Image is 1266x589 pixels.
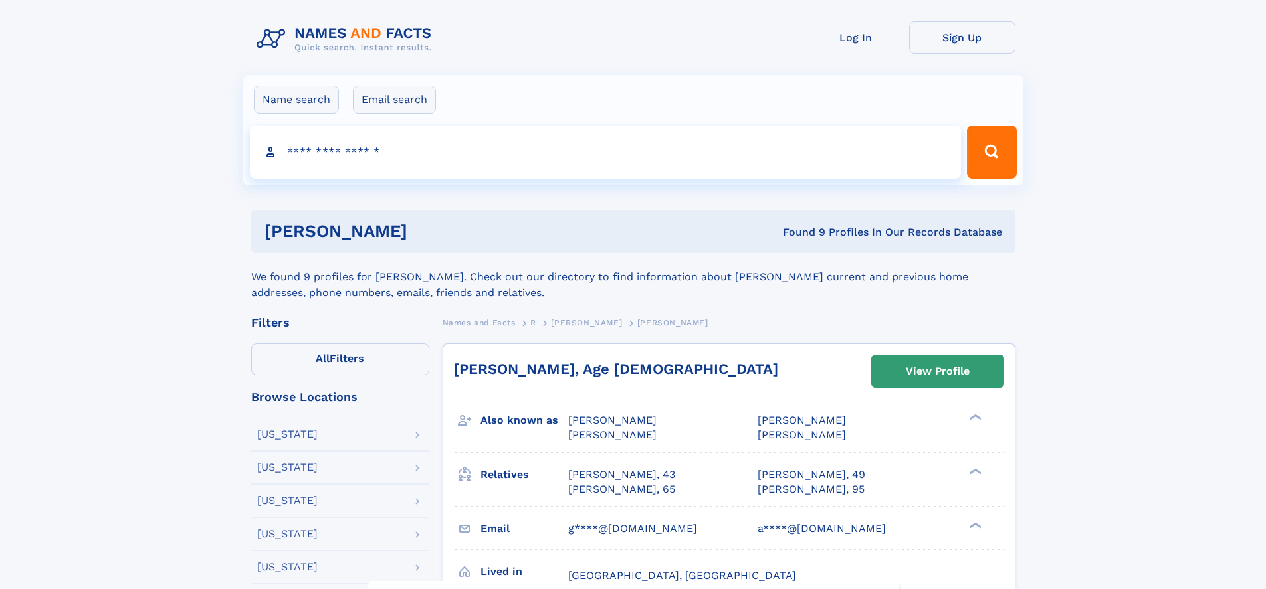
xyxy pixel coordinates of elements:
[454,361,778,377] a: [PERSON_NAME], Age [DEMOGRAPHIC_DATA]
[803,21,909,54] a: Log In
[966,521,982,529] div: ❯
[758,482,865,497] a: [PERSON_NAME], 95
[568,414,657,426] span: [PERSON_NAME]
[250,126,962,179] input: search input
[551,318,622,327] span: [PERSON_NAME]
[568,428,657,441] span: [PERSON_NAME]
[254,86,339,114] label: Name search
[480,409,568,432] h3: Also known as
[251,343,429,375] label: Filters
[257,462,318,473] div: [US_STATE]
[909,21,1015,54] a: Sign Up
[551,314,622,331] a: [PERSON_NAME]
[530,318,536,327] span: R
[758,414,846,426] span: [PERSON_NAME]
[530,314,536,331] a: R
[568,569,796,582] span: [GEOGRAPHIC_DATA], [GEOGRAPHIC_DATA]
[758,467,865,482] a: [PERSON_NAME], 49
[480,560,568,583] h3: Lived in
[595,225,1002,240] div: Found 9 Profiles In Our Records Database
[966,413,982,422] div: ❯
[257,429,318,440] div: [US_STATE]
[251,391,429,403] div: Browse Locations
[637,318,708,327] span: [PERSON_NAME]
[251,253,1015,301] div: We found 9 profiles for [PERSON_NAME]. Check out our directory to find information about [PERSON_...
[872,355,1003,387] a: View Profile
[967,126,1016,179] button: Search Button
[758,428,846,441] span: [PERSON_NAME]
[353,86,436,114] label: Email search
[316,352,330,365] span: All
[251,317,429,329] div: Filters
[480,517,568,540] h3: Email
[568,467,675,482] a: [PERSON_NAME], 43
[257,495,318,506] div: [US_STATE]
[257,562,318,572] div: [US_STATE]
[966,467,982,475] div: ❯
[568,482,675,497] a: [PERSON_NAME], 65
[443,314,516,331] a: Names and Facts
[264,223,595,240] h1: [PERSON_NAME]
[251,21,443,57] img: Logo Names and Facts
[257,529,318,539] div: [US_STATE]
[906,356,970,386] div: View Profile
[480,463,568,486] h3: Relatives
